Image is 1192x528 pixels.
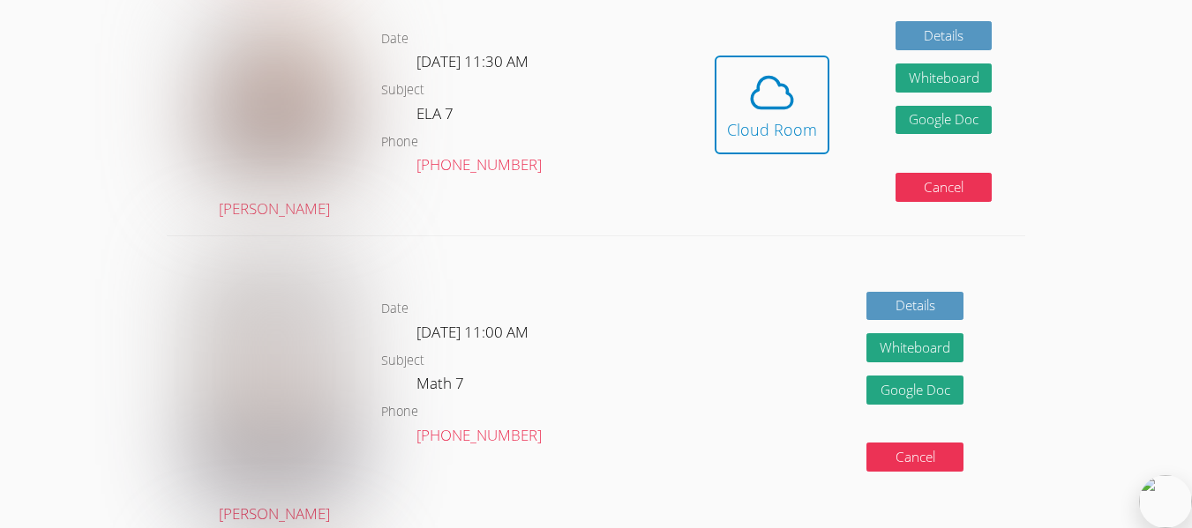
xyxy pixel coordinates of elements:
[715,56,829,154] button: Cloud Room
[896,63,993,93] button: Whiteboard
[381,79,424,101] dt: Subject
[416,51,529,71] span: [DATE] 11:30 AM
[866,442,963,472] button: Cancel
[866,292,963,321] a: Details
[193,249,355,495] img: avatar.png
[727,117,817,142] div: Cloud Room
[381,350,424,372] dt: Subject
[193,249,355,527] a: [PERSON_NAME]
[416,154,542,175] a: [PHONE_NUMBER]
[896,106,993,135] a: Google Doc
[416,425,542,445] a: [PHONE_NUMBER]
[416,101,457,131] dd: ELA 7
[381,28,409,50] dt: Date
[896,21,993,50] a: Details
[866,376,963,405] a: Google Doc
[896,173,993,202] button: Cancel
[416,371,468,401] dd: Math 7
[381,131,418,153] dt: Phone
[866,333,963,362] button: Whiteboard
[381,401,418,423] dt: Phone
[416,322,529,342] span: [DATE] 11:00 AM
[193,14,355,189] img: Screenshot%202025-03-23%20at%207.52.37%E2%80%AFPM.png
[381,298,409,320] dt: Date
[193,14,355,221] a: [PERSON_NAME]
[1139,475,1192,528] img: bubble.svg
